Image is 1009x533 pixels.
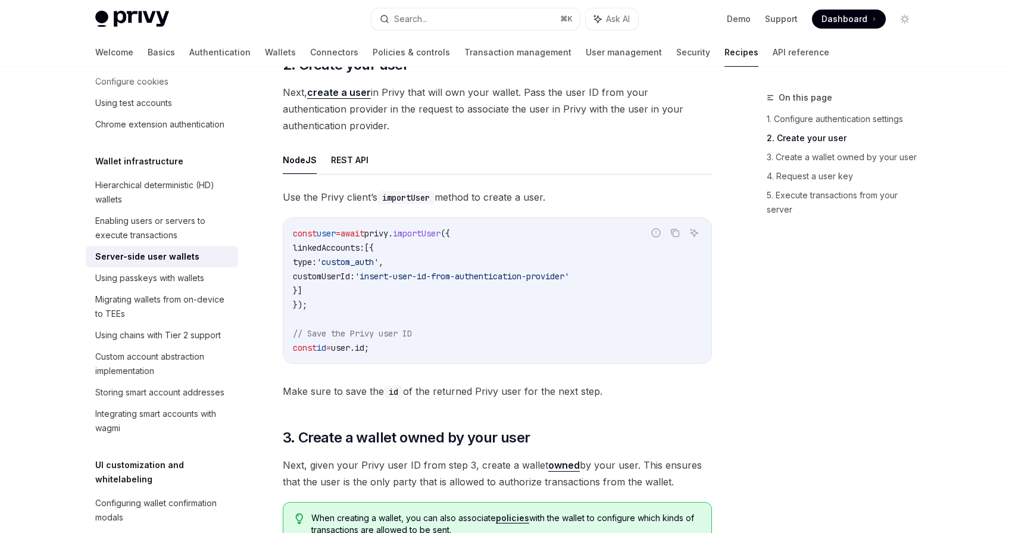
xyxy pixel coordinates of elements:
span: = [336,228,341,239]
span: const [293,342,317,353]
code: id [384,385,403,398]
a: 5. Execute transactions from your server [767,186,924,219]
a: 1. Configure authentication settings [767,110,924,129]
button: Toggle dark mode [895,10,914,29]
a: 3. Create a wallet owned by your user [767,148,924,167]
a: Demo [727,13,751,25]
a: Server-side user wallets [86,246,238,267]
div: Using test accounts [95,96,172,110]
a: Support [765,13,798,25]
span: privy [364,228,388,239]
span: user [331,342,350,353]
h5: Wallet infrastructure [95,154,183,169]
button: NodeJS [283,146,317,174]
div: Migrating wallets from on-device to TEEs [95,292,231,321]
span: , [379,257,383,267]
a: Chrome extension authentication [86,114,238,135]
a: Using chains with Tier 2 support [86,325,238,346]
button: Ask AI [586,8,638,30]
span: ; [364,342,369,353]
button: Search...⌘K [371,8,580,30]
div: Chrome extension authentication [95,117,224,132]
a: Connectors [310,38,358,67]
span: type: [293,257,317,267]
a: Enabling users or servers to execute transactions [86,210,238,246]
a: Authentication [189,38,251,67]
button: Ask AI [686,225,702,241]
a: API reference [773,38,829,67]
span: id [355,342,364,353]
div: Storing smart account addresses [95,385,224,400]
span: 'custom_auth' [317,257,379,267]
div: Configuring wallet confirmation modals [95,496,231,525]
a: policies [496,513,529,523]
span: customUserId: [293,271,355,282]
span: = [326,342,331,353]
div: Hierarchical deterministic (HD) wallets [95,178,231,207]
button: Copy the contents from the code block [667,225,683,241]
span: 'insert-user-id-from-authentication-provider' [355,271,569,282]
svg: Tip [295,513,304,524]
h5: UI customization and whitelabeling [95,458,238,487]
span: 3. Create a wallet owned by your user [283,428,530,447]
span: linkedAccounts: [293,242,364,253]
span: // Save the Privy user ID [293,328,412,339]
a: Configuring wallet confirmation modals [86,493,238,528]
button: Report incorrect code [648,225,664,241]
div: Server-side user wallets [95,250,199,264]
div: Enabling users or servers to execute transactions [95,214,231,242]
a: Welcome [95,38,133,67]
span: }] [293,285,302,296]
div: Integrating smart accounts with wagmi [95,407,231,435]
a: Transaction management [464,38,571,67]
span: On this page [779,91,832,105]
div: Search... [394,12,427,26]
a: Basics [148,38,175,67]
img: light logo [95,11,169,27]
div: Custom account abstraction implementation [95,350,231,378]
a: Recipes [724,38,758,67]
a: Using passkeys with wallets [86,267,238,289]
span: Dashboard [821,13,867,25]
span: [{ [364,242,374,253]
a: Security [676,38,710,67]
div: Using passkeys with wallets [95,271,204,285]
a: Using test accounts [86,92,238,114]
span: }); [293,300,307,310]
a: Storing smart account addresses [86,382,238,403]
span: ({ [441,228,450,239]
span: user [317,228,336,239]
a: Integrating smart accounts with wagmi [86,403,238,439]
button: REST API [331,146,368,174]
a: owned [548,459,580,472]
a: Wallets [265,38,296,67]
a: 4. Request a user key [767,167,924,186]
span: Ask AI [606,13,630,25]
span: id [317,342,326,353]
a: Dashboard [812,10,886,29]
span: const [293,228,317,239]
span: ⌘ K [560,14,573,24]
span: Use the Privy client’s method to create a user. [283,189,712,205]
a: 2. Create your user [767,129,924,148]
a: Custom account abstraction implementation [86,346,238,382]
code: importUser [377,191,435,204]
div: Using chains with Tier 2 support [95,328,221,342]
span: Next, in Privy that will own your wallet. Pass the user ID from your authentication provider in t... [283,84,712,134]
a: User management [586,38,662,67]
span: . [388,228,393,239]
span: importUser [393,228,441,239]
span: Next, given your Privy user ID from step 3, create a wallet by your user. This ensures that the u... [283,457,712,490]
a: create a user [307,86,371,99]
span: await [341,228,364,239]
span: Make sure to save the of the returned Privy user for the next step. [283,383,712,400]
span: . [350,342,355,353]
a: Policies & controls [373,38,450,67]
a: Hierarchical deterministic (HD) wallets [86,174,238,210]
a: Migrating wallets from on-device to TEEs [86,289,238,325]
